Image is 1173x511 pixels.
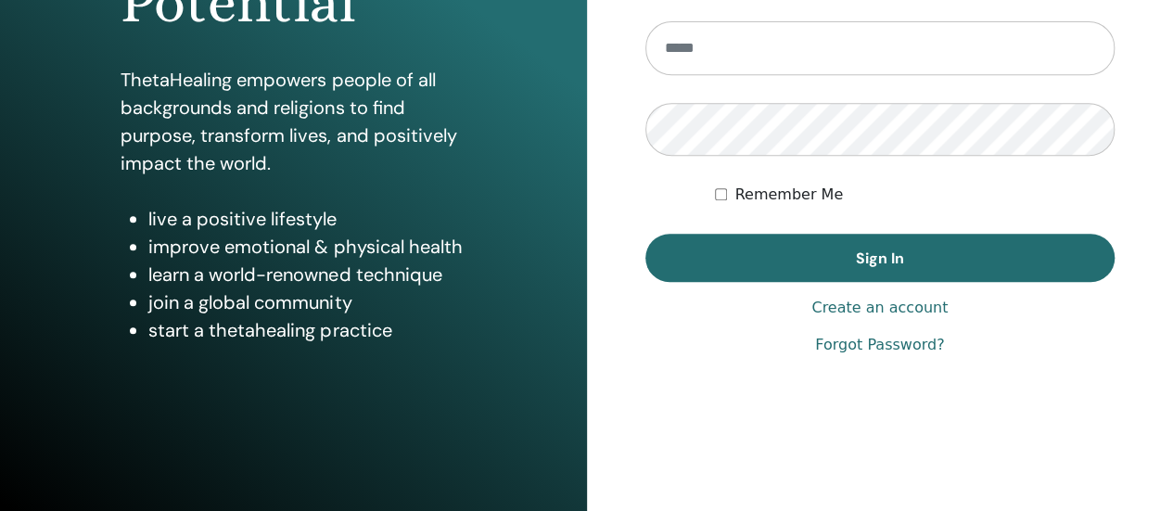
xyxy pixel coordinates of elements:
[148,261,465,288] li: learn a world-renowned technique
[815,334,944,356] a: Forgot Password?
[856,249,904,268] span: Sign In
[645,234,1116,282] button: Sign In
[148,316,465,344] li: start a thetahealing practice
[811,297,948,319] a: Create an account
[148,205,465,233] li: live a positive lifestyle
[148,233,465,261] li: improve emotional & physical health
[715,184,1115,206] div: Keep me authenticated indefinitely or until I manually logout
[121,66,465,177] p: ThetaHealing empowers people of all backgrounds and religions to find purpose, transform lives, a...
[148,288,465,316] li: join a global community
[734,184,843,206] label: Remember Me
